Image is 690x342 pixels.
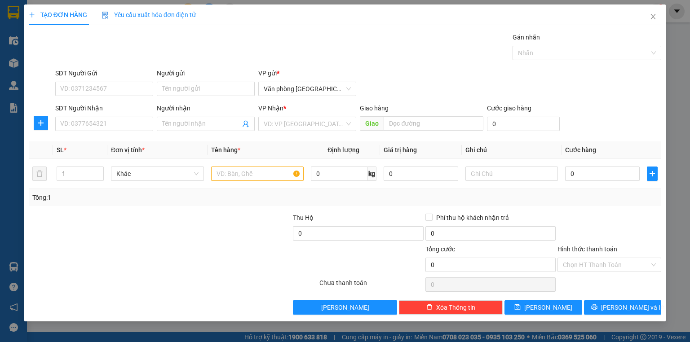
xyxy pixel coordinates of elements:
[157,103,255,113] div: Người nhận
[426,304,433,311] span: delete
[384,116,483,131] input: Dọc đường
[34,119,48,127] span: plus
[29,11,87,18] span: TẠO ĐƠN HÀNG
[647,170,657,177] span: plus
[591,304,597,311] span: printer
[55,103,153,113] div: SĐT Người Nhận
[102,12,109,19] img: icon
[504,300,582,315] button: save[PERSON_NAME]
[321,303,369,312] span: [PERSON_NAME]
[102,11,196,18] span: Yêu cầu xuất hóa đơn điện tử
[258,68,356,78] div: VP gửi
[360,116,384,131] span: Giao
[57,146,64,153] span: SL
[360,105,389,112] span: Giao hàng
[32,193,267,202] div: Tổng: 1
[367,167,376,181] span: kg
[264,82,351,96] span: Văn phòng Hà Nội
[293,300,397,315] button: [PERSON_NAME]
[242,120,249,127] span: user-add
[433,213,513,223] span: Phí thu hộ khách nhận trả
[584,300,662,315] button: printer[PERSON_NAME] và In
[557,246,617,253] label: Hình thức thanh toán
[399,300,503,315] button: deleteXóa Thông tin
[34,116,48,130] button: plus
[513,34,540,41] label: Gán nhãn
[384,146,417,153] span: Giá trị hàng
[565,146,596,153] span: Cước hàng
[487,105,531,112] label: Cước giao hàng
[116,167,198,180] span: Khác
[327,146,359,153] span: Định lượng
[514,304,521,311] span: save
[211,146,240,153] span: Tên hàng
[55,68,153,78] div: SĐT Người Gửi
[462,141,562,159] th: Ghi chú
[111,146,145,153] span: Đơn vị tính
[29,12,35,18] span: plus
[384,167,458,181] input: 0
[436,303,475,312] span: Xóa Thông tin
[318,278,424,294] div: Chưa thanh toán
[524,303,572,312] span: [PERSON_NAME]
[601,303,664,312] span: [PERSON_NAME] và In
[487,117,560,131] input: Cước giao hàng
[211,167,304,181] input: VD: Bàn, Ghế
[650,13,657,20] span: close
[32,167,47,181] button: delete
[425,246,455,253] span: Tổng cước
[465,167,558,181] input: Ghi Chú
[293,214,314,221] span: Thu Hộ
[258,105,283,112] span: VP Nhận
[641,4,666,30] button: Close
[647,167,658,181] button: plus
[157,68,255,78] div: Người gửi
